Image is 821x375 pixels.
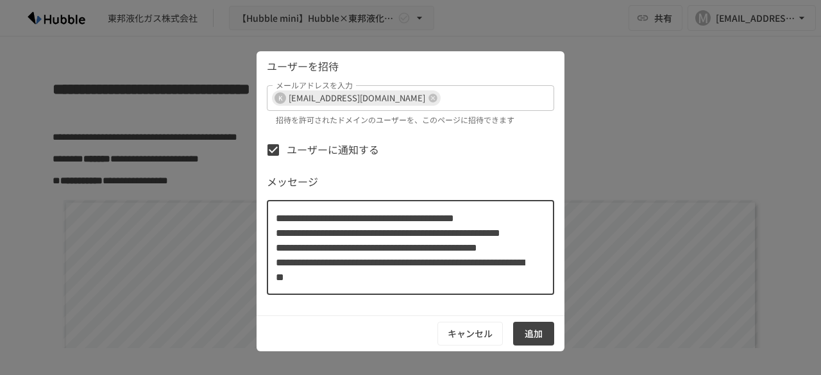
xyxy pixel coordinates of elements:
[267,58,554,75] p: ユーザーを招待
[272,90,441,106] div: K[EMAIL_ADDRESS][DOMAIN_NAME]
[513,322,554,346] button: 追加
[437,322,503,346] button: キャンセル
[276,113,545,126] p: 招待を許可されたドメインのユーザーを、このページに招待できます
[284,90,430,105] span: [EMAIL_ADDRESS][DOMAIN_NAME]
[275,92,286,104] div: K
[267,174,554,190] p: メッセージ
[276,79,353,90] label: メールアドレスを入力
[287,142,379,158] span: ユーザーに通知する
